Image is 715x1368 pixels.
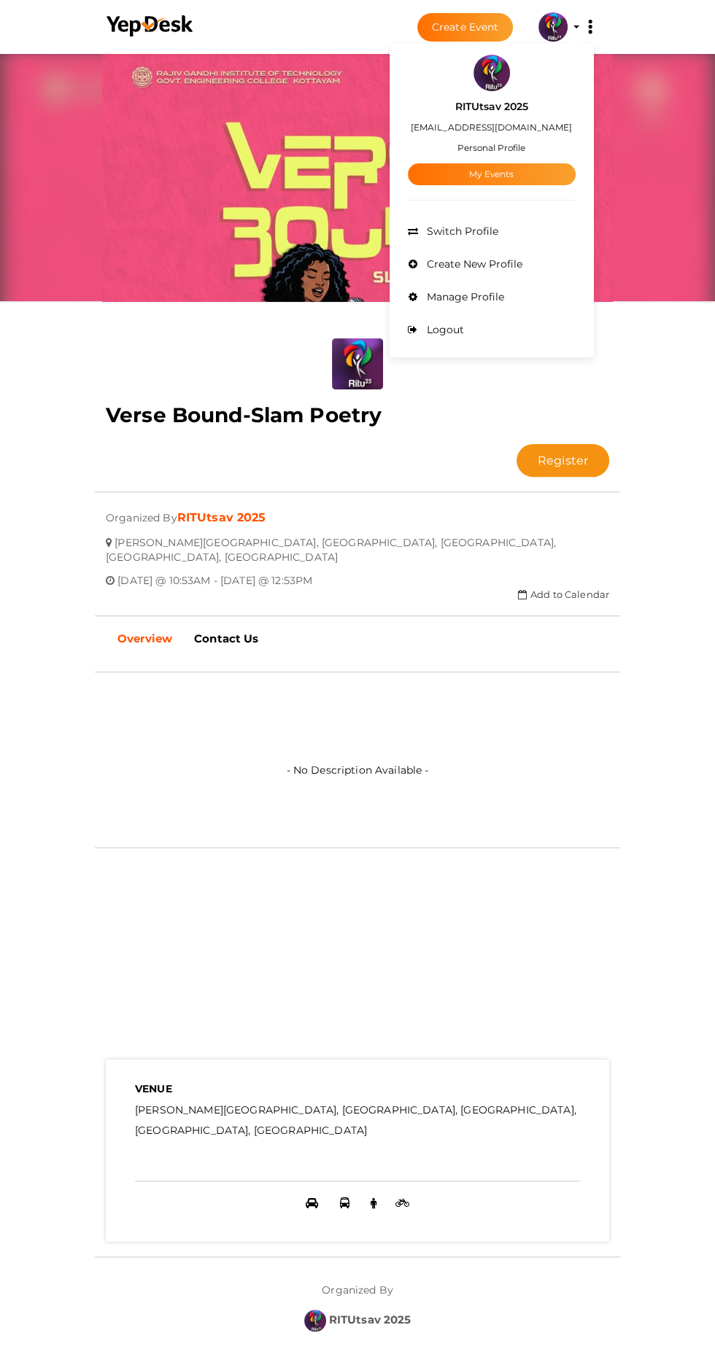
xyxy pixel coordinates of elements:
span: Logout [423,323,464,336]
label: [EMAIL_ADDRESS][DOMAIN_NAME] [411,119,572,136]
label: RITUtsav 2025 [455,98,528,115]
span: Switch Profile [423,225,498,238]
span: Manage Profile [423,290,504,303]
img: 5BK8ZL5P_small.png [474,55,510,91]
small: Personal Profile [457,142,525,153]
a: My Events [408,163,576,185]
span: Create New Profile [423,257,522,271]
